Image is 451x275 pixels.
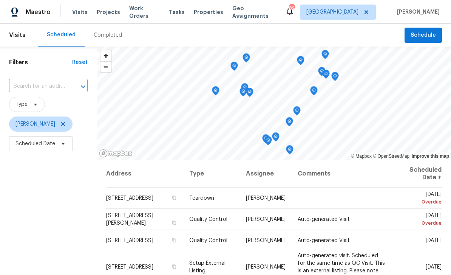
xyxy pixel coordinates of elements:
[306,8,358,16] span: [GEOGRAPHIC_DATA]
[47,31,76,39] div: Scheduled
[183,160,240,188] th: Type
[262,134,270,146] div: Map marker
[99,149,132,158] a: Mapbox homepage
[373,154,409,159] a: OpenStreetMap
[26,8,51,16] span: Maestro
[9,81,66,92] input: Search for an address...
[106,196,153,201] span: [STREET_ADDRESS]
[411,31,436,40] span: Schedule
[170,237,177,244] button: Copy Address
[106,238,153,243] span: [STREET_ADDRESS]
[412,154,449,159] a: Improve this map
[9,27,26,44] span: Visits
[129,5,160,20] span: Work Orders
[298,196,300,201] span: -
[393,160,442,188] th: Scheduled Date ↑
[106,160,184,188] th: Address
[100,50,111,61] button: Zoom in
[170,194,177,201] button: Copy Address
[239,87,247,99] div: Map marker
[286,145,293,157] div: Map marker
[72,59,88,66] div: Reset
[289,5,294,12] div: 82
[189,260,225,273] span: Setup External Listing
[189,196,214,201] span: Teardown
[264,136,272,148] div: Map marker
[399,213,442,227] span: [DATE]
[230,62,238,73] div: Map marker
[399,219,442,227] div: Overdue
[286,117,293,129] div: Map marker
[232,5,276,20] span: Geo Assignments
[399,192,442,206] span: [DATE]
[170,219,177,226] button: Copy Address
[189,217,227,222] span: Quality Control
[272,132,280,144] div: Map marker
[72,8,88,16] span: Visits
[9,59,72,66] h1: Filters
[310,86,318,98] div: Map marker
[298,238,350,243] span: Auto-generated Visit
[170,263,177,270] button: Copy Address
[15,101,28,108] span: Type
[426,264,442,269] span: [DATE]
[212,86,219,98] div: Map marker
[246,88,253,99] div: Map marker
[426,238,442,243] span: [DATE]
[292,160,392,188] th: Comments
[394,8,440,16] span: [PERSON_NAME]
[405,28,442,43] button: Schedule
[298,217,350,222] span: Auto-generated Visit
[100,61,111,72] button: Zoom out
[240,160,292,188] th: Assignee
[246,264,286,269] span: [PERSON_NAME]
[15,140,55,148] span: Scheduled Date
[318,67,326,79] div: Map marker
[169,9,185,15] span: Tasks
[399,198,442,206] div: Overdue
[78,81,88,92] button: Open
[351,154,372,159] a: Mapbox
[246,196,286,201] span: [PERSON_NAME]
[293,106,301,118] div: Map marker
[246,238,286,243] span: [PERSON_NAME]
[242,53,250,65] div: Map marker
[15,120,55,128] span: [PERSON_NAME]
[331,72,339,84] div: Map marker
[322,70,330,81] div: Map marker
[100,62,111,72] span: Zoom out
[97,8,120,16] span: Projects
[297,56,304,68] div: Map marker
[194,8,223,16] span: Properties
[241,83,249,95] div: Map marker
[321,50,329,62] div: Map marker
[189,238,227,243] span: Quality Control
[106,264,153,269] span: [STREET_ADDRESS]
[94,31,122,39] div: Completed
[106,213,153,226] span: [STREET_ADDRESS][PERSON_NAME]
[246,217,286,222] span: [PERSON_NAME]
